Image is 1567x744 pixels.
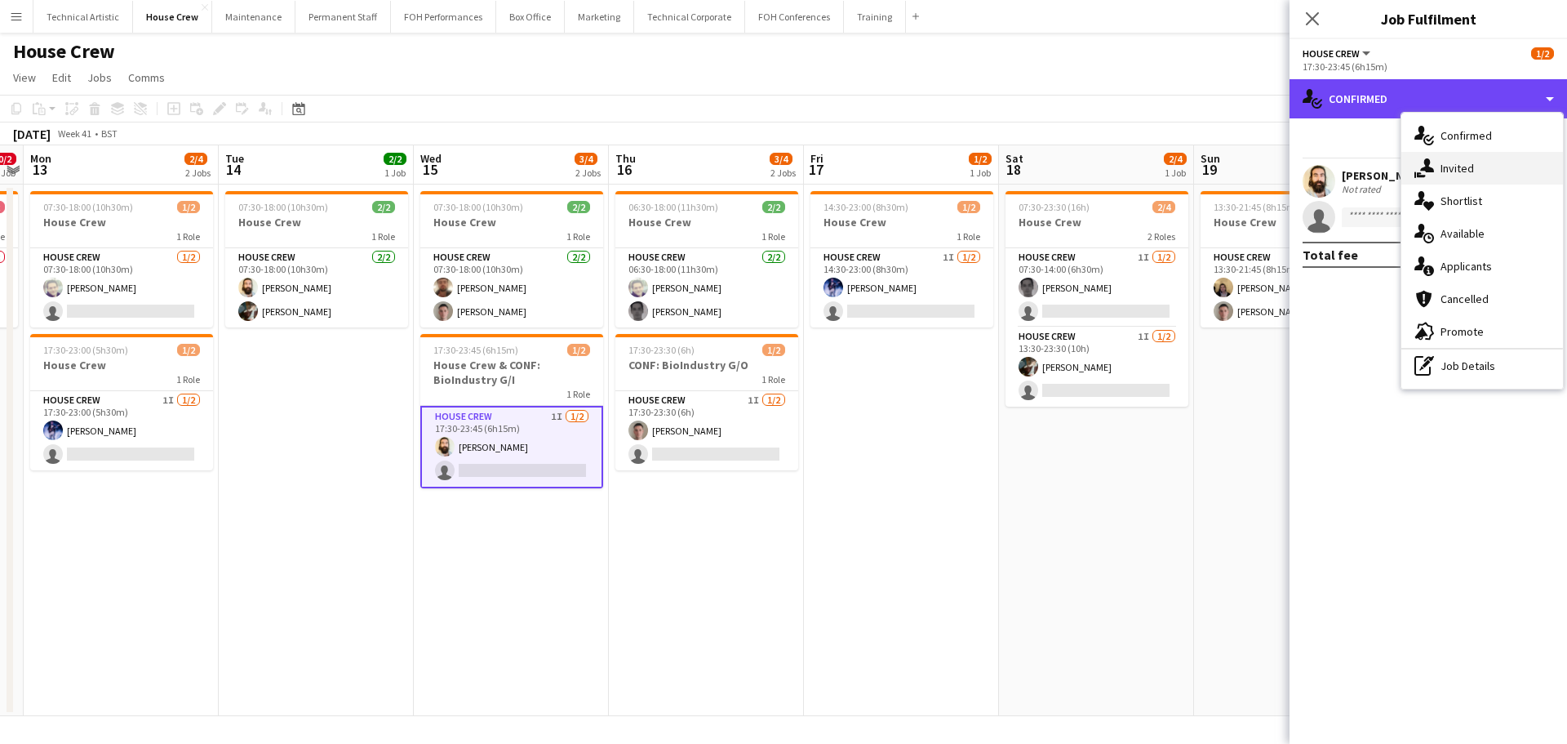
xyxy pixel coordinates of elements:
[433,344,518,356] span: 17:30-23:45 (6h15m)
[615,215,798,229] h3: House Crew
[1003,160,1023,179] span: 18
[1005,327,1188,407] app-card-role: House Crew1I1/213:30-23:30 (10h)[PERSON_NAME]
[761,373,785,385] span: 1 Role
[844,1,906,33] button: Training
[615,334,798,470] app-job-card: 17:30-23:30 (6h)1/2CONF: BioIndustry G/O1 RoleHouse Crew1I1/217:30-23:30 (6h)[PERSON_NAME]
[133,1,212,33] button: House Crew
[810,248,993,327] app-card-role: House Crew1I1/214:30-23:00 (8h30m)[PERSON_NAME]
[225,215,408,229] h3: House Crew
[420,191,603,327] app-job-card: 07:30-18:00 (10h30m)2/2House Crew1 RoleHouse Crew2/207:30-18:00 (10h30m)[PERSON_NAME][PERSON_NAME]
[225,151,244,166] span: Tue
[566,388,590,400] span: 1 Role
[1201,191,1383,327] app-job-card: 13:30-21:45 (8h15m)2/2House Crew1 RoleHouse Crew2/213:30-21:45 (8h15m)[PERSON_NAME][PERSON_NAME]
[1148,230,1175,243] span: 2 Roles
[391,1,496,33] button: FOH Performances
[1290,79,1567,118] div: Confirmed
[1401,152,1563,185] div: Invited
[212,1,295,33] button: Maintenance
[122,67,171,88] a: Comms
[810,151,823,166] span: Fri
[1401,119,1563,152] div: Confirmed
[1303,47,1360,60] span: House Crew
[185,167,211,179] div: 2 Jobs
[957,230,980,243] span: 1 Role
[372,201,395,213] span: 2/2
[808,160,823,179] span: 17
[575,153,597,165] span: 3/4
[615,191,798,327] app-job-card: 06:30-18:00 (11h30m)2/2House Crew1 RoleHouse Crew2/206:30-18:00 (11h30m)[PERSON_NAME][PERSON_NAME]
[615,358,798,372] h3: CONF: BioIndustry G/O
[613,160,636,179] span: 16
[969,153,992,165] span: 1/2
[30,358,213,372] h3: House Crew
[1401,315,1563,348] div: Promote
[810,215,993,229] h3: House Crew
[1401,217,1563,250] div: Available
[33,1,133,33] button: Technical Artistic
[770,153,792,165] span: 3/4
[567,201,590,213] span: 2/2
[225,191,408,327] app-job-card: 07:30-18:00 (10h30m)2/2House Crew1 RoleHouse Crew2/207:30-18:00 (10h30m)[PERSON_NAME][PERSON_NAME]
[575,167,601,179] div: 2 Jobs
[420,406,603,488] app-card-role: House Crew1I1/217:30-23:45 (6h15m)[PERSON_NAME]
[762,201,785,213] span: 2/2
[28,160,51,179] span: 13
[101,127,118,140] div: BST
[745,1,844,33] button: FOH Conferences
[970,167,991,179] div: 1 Job
[177,344,200,356] span: 1/2
[30,215,213,229] h3: House Crew
[823,201,908,213] span: 14:30-23:00 (8h30m)
[184,153,207,165] span: 2/4
[371,230,395,243] span: 1 Role
[30,191,213,327] app-job-card: 07:30-18:00 (10h30m)1/2House Crew1 RoleHouse Crew1/207:30-18:00 (10h30m)[PERSON_NAME]
[128,70,165,85] span: Comms
[496,1,565,33] button: Box Office
[30,334,213,470] app-job-card: 17:30-23:00 (5h30m)1/2House Crew1 RoleHouse Crew1I1/217:30-23:00 (5h30m)[PERSON_NAME]
[1401,350,1563,382] div: Job Details
[1401,283,1563,315] div: Cancelled
[810,191,993,327] app-job-card: 14:30-23:00 (8h30m)1/2House Crew1 RoleHouse Crew1I1/214:30-23:00 (8h30m)[PERSON_NAME]
[1214,201,1298,213] span: 13:30-21:45 (8h15m)
[418,160,442,179] span: 15
[1401,250,1563,283] div: Applicants
[1201,215,1383,229] h3: House Crew
[615,151,636,166] span: Thu
[1290,8,1567,29] h3: Job Fulfilment
[177,201,200,213] span: 1/2
[1005,191,1188,407] div: 07:30-23:30 (16h)2/4House Crew2 RolesHouse Crew1I1/207:30-14:00 (6h30m)[PERSON_NAME] House Crew1I...
[567,344,590,356] span: 1/2
[1303,247,1358,263] div: Total fee
[1303,60,1554,73] div: 17:30-23:45 (6h15m)
[1531,47,1554,60] span: 1/2
[1005,215,1188,229] h3: House Crew
[762,344,785,356] span: 1/2
[1303,47,1373,60] button: House Crew
[87,70,112,85] span: Jobs
[1005,248,1188,327] app-card-role: House Crew1I1/207:30-14:00 (6h30m)[PERSON_NAME]
[1201,151,1220,166] span: Sun
[420,334,603,488] app-job-card: 17:30-23:45 (6h15m)1/2House Crew & CONF: BioIndustry G/I1 RoleHouse Crew1I1/217:30-23:45 (6h15m)[...
[225,248,408,327] app-card-role: House Crew2/207:30-18:00 (10h30m)[PERSON_NAME][PERSON_NAME]
[176,230,200,243] span: 1 Role
[1342,183,1384,195] div: Not rated
[13,70,36,85] span: View
[1005,151,1023,166] span: Sat
[1198,160,1220,179] span: 19
[628,344,695,356] span: 17:30-23:30 (6h)
[81,67,118,88] a: Jobs
[43,344,128,356] span: 17:30-23:00 (5h30m)
[566,230,590,243] span: 1 Role
[615,391,798,470] app-card-role: House Crew1I1/217:30-23:30 (6h)[PERSON_NAME]
[1342,168,1428,183] div: [PERSON_NAME]
[420,358,603,387] h3: House Crew & CONF: BioIndustry G/I
[7,67,42,88] a: View
[13,39,115,64] h1: House Crew
[46,67,78,88] a: Edit
[770,167,796,179] div: 2 Jobs
[420,151,442,166] span: Wed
